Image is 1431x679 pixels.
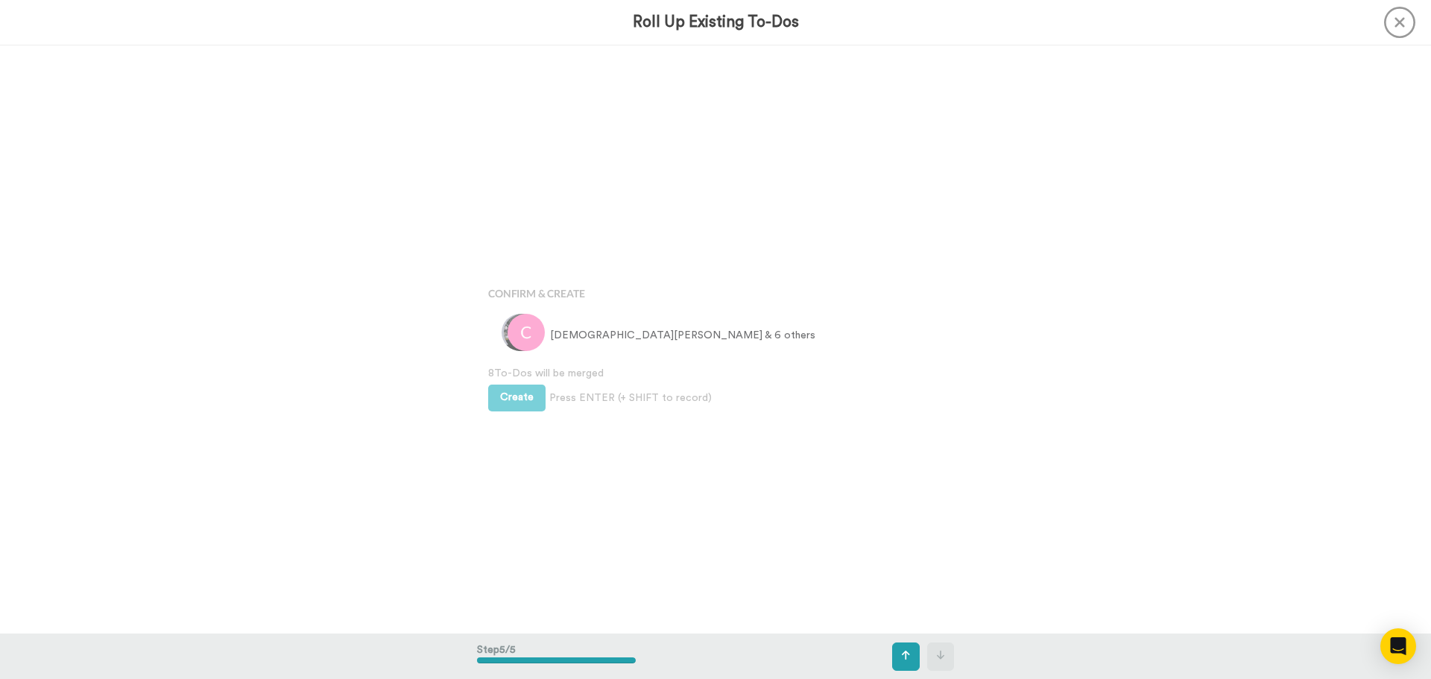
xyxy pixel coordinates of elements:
[550,328,815,343] span: [DEMOGRAPHIC_DATA][PERSON_NAME] & 6 others
[1380,628,1416,664] div: Open Intercom Messenger
[500,392,534,402] span: Create
[502,314,539,351] img: 9582e6c1-44c6-40d9-9148-49e6fa46dfbe.jpg
[504,314,541,351] img: 2488cbfc-53e7-47c0-97a9-33021d58cd7b.jpg
[488,288,943,299] h4: Confirm & Create
[633,13,799,31] h3: Roll Up Existing To-Dos
[488,366,943,381] span: 8 To-Dos will be merged
[508,314,545,351] img: avatar
[488,385,546,411] button: Create
[477,635,636,678] div: Step 5 / 5
[549,391,712,405] span: Press ENTER (+ SHIFT to record)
